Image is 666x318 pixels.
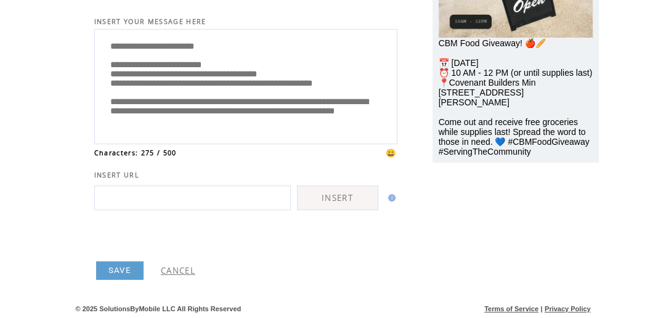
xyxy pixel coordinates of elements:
[76,305,242,312] span: © 2025 SolutionsByMobile LLC All Rights Reserved
[161,265,195,276] a: CANCEL
[484,305,538,312] a: Terms of Service
[439,38,593,157] span: CBM Food Giveaway! 🍎🥖 📅 [DATE] ⏰ 10 AM - 12 PM (or until supplies last) 📍Covenant Builders Min [S...
[297,185,378,210] a: INSERT
[96,261,144,280] a: SAVE
[384,194,396,202] img: help.gif
[386,147,397,158] span: 😀
[94,17,206,26] span: INSERT YOUR MESSAGE HERE
[545,305,591,312] a: Privacy Policy
[94,171,139,179] span: INSERT URL
[94,149,177,157] span: Characters: 275 / 500
[540,305,542,312] span: |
